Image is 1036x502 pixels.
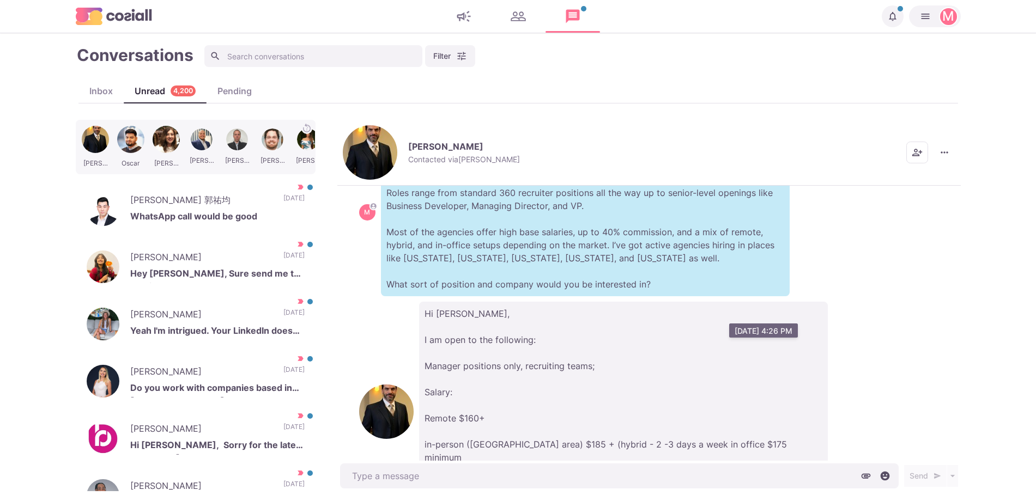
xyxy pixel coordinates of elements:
img: Keegen Quek 郭祐均 [87,193,119,226]
p: [PERSON_NAME] [130,479,272,495]
img: Robert Waddington [359,384,414,439]
p: [PERSON_NAME] [130,250,272,267]
p: [DATE] [283,193,305,210]
p: [PERSON_NAME] [130,308,272,324]
button: Notifications [882,5,904,27]
img: logo [76,8,152,25]
svg: avatar [370,203,376,209]
p: [PERSON_NAME] [408,141,483,152]
p: [DATE] [283,250,305,267]
input: Search conversations [204,45,422,67]
div: Martin [942,10,954,23]
p: Contacted via [PERSON_NAME] [408,155,520,164]
div: Unread [124,84,207,97]
p: [PERSON_NAME] [130,365,272,381]
button: Martin [909,5,961,27]
button: Send [904,465,947,487]
p: Yeah I'm intrigued. Your LinkedIn doesn't say much. [130,324,305,340]
p: 4,200 [173,86,193,96]
p: Hi [PERSON_NAME], Sorry for the late response. [GEOGRAPHIC_DATA]-based would be great. [PERSON_NAME] [130,438,305,455]
p: Thanks for the response! I work with around 500 agencies across the [GEOGRAPHIC_DATA], [GEOGRAPHI... [381,128,790,296]
p: [DATE] [283,365,305,381]
p: Hey [PERSON_NAME], Sure send me the details. [130,267,305,283]
img: Sunita Bhuyan [87,250,119,283]
h1: Conversations [77,45,193,65]
button: Select emoji [877,468,893,484]
div: Inbox [78,84,124,97]
img: Richard Carnes [87,422,119,455]
button: Filter [425,45,475,67]
button: Robert Waddington[PERSON_NAME]Contacted via[PERSON_NAME] [343,125,520,180]
button: More menu [934,142,955,163]
img: Robert Waddington [343,125,397,180]
button: Attach files [858,468,874,484]
img: Mersaydes Curtis [87,308,119,340]
p: [DATE] [283,308,305,324]
img: Molly Clifford [87,365,119,397]
button: Add add contacts [906,142,928,163]
p: WhatsApp call would be good [130,210,305,226]
div: Martin [364,209,370,216]
p: [PERSON_NAME] 郭祐均 [130,193,272,210]
p: [DATE] [283,479,305,495]
p: Do you work with companies based in [GEOGRAPHIC_DATA]? [130,381,305,397]
p: [DATE] [283,422,305,438]
div: Pending [207,84,263,97]
p: [PERSON_NAME] [130,422,272,438]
